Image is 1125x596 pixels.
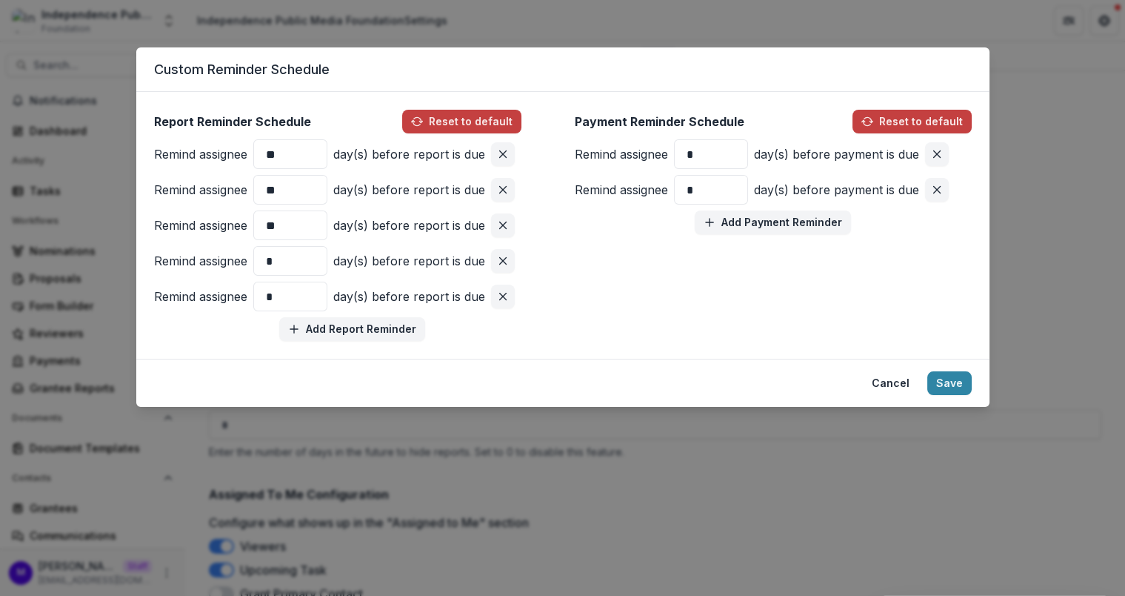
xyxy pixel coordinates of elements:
[575,145,668,163] p: Remind assignee
[154,145,247,163] p: Remind assignee
[852,110,972,133] button: Reset to default
[333,216,485,234] p: day(s) before report is due
[491,213,515,237] button: Remove pair
[491,249,515,273] button: Remove pair
[575,113,744,130] p: Payment Reminder Schedule
[491,142,515,166] button: Remove pair
[333,252,485,270] p: day(s) before report is due
[925,178,949,202] button: Remove pair
[575,181,668,199] p: Remind assignee
[754,181,919,199] p: day(s) before payment is due
[154,113,311,130] p: Report Reminder Schedule
[863,371,918,395] button: Cancel
[333,288,485,305] p: day(s) before report is due
[136,47,989,92] header: Custom Reminder Schedule
[333,181,485,199] p: day(s) before report is due
[927,371,972,395] button: Save
[333,145,485,163] p: day(s) before report is due
[154,252,247,270] p: Remind assignee
[279,317,425,341] button: Add Report Reminder
[402,110,521,133] button: Reset to default
[154,181,247,199] p: Remind assignee
[925,142,949,166] button: Remove pair
[154,288,247,305] p: Remind assignee
[154,216,247,234] p: Remind assignee
[491,178,515,202] button: Remove pair
[491,285,515,308] button: Remove pair
[754,145,919,163] p: day(s) before payment is due
[695,211,851,234] button: Add Payment Reminder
